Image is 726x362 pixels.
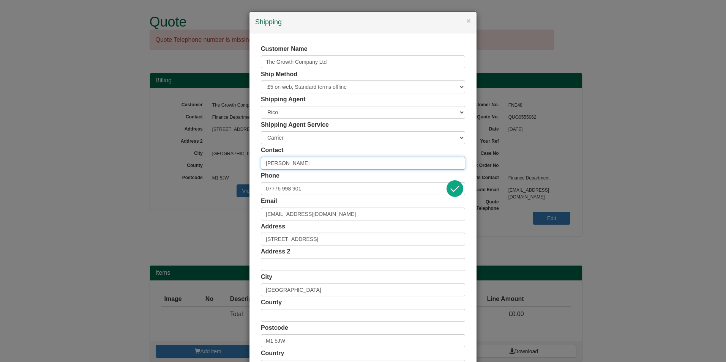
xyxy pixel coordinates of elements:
[255,17,471,27] h4: Shipping
[261,197,277,206] label: Email
[261,298,282,307] label: County
[261,182,465,195] input: Mobile Preferred
[261,95,306,104] label: Shipping Agent
[261,121,329,129] label: Shipping Agent Service
[261,146,284,155] label: Contact
[261,324,288,332] label: Postcode
[261,247,290,256] label: Address 2
[466,17,471,25] button: ×
[261,349,284,358] label: Country
[261,273,272,282] label: City
[261,172,279,180] label: Phone
[261,45,308,54] label: Customer Name
[261,222,285,231] label: Address
[261,70,297,79] label: Ship Method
